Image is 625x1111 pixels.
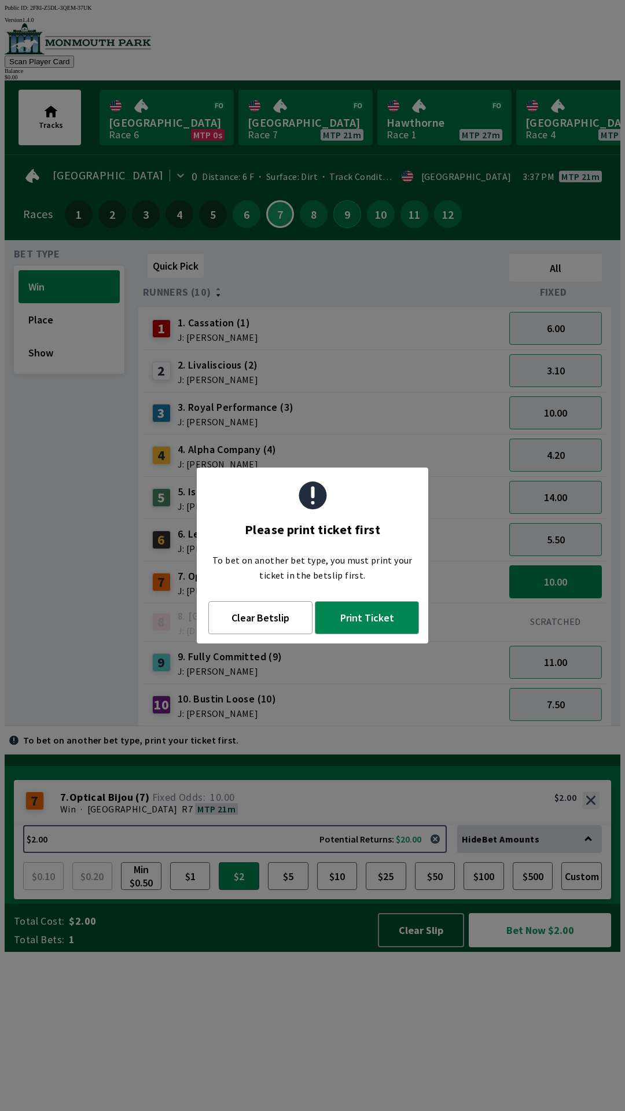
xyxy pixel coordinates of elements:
[223,611,298,624] span: Clear Betslip
[315,601,419,634] button: Print Ticket
[329,611,405,624] span: Print Ticket
[208,601,312,634] button: Clear Betslip
[197,543,428,592] div: To bet on another bet type, you must print your ticket in the betslip first.
[245,516,380,543] div: Please print ticket first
